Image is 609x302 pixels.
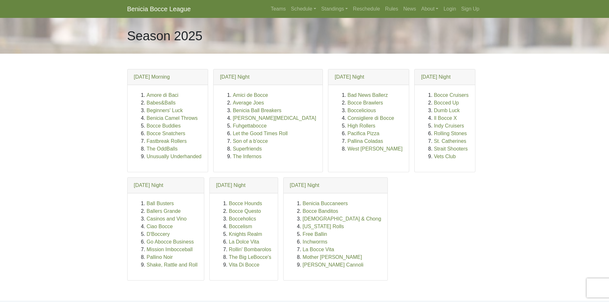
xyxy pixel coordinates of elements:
a: News [401,3,419,15]
a: [PERSON_NAME][MEDICAL_DATA] [233,115,316,121]
a: Standings [319,3,350,15]
a: Mother [PERSON_NAME] [303,254,362,260]
a: Bocce Questo [229,208,261,214]
a: Consigliere di Bocce [347,115,394,121]
a: [DATE] Night [216,182,246,188]
a: Schedule [288,3,319,15]
a: [DATE] Night [220,74,249,80]
a: Bocce Hounds [229,201,262,206]
h1: Season 2025 [127,28,203,43]
a: Son of a b'occe [233,138,268,144]
a: High Rollers [347,123,375,128]
a: Rolling Stones [434,131,467,136]
a: Inchworms [303,239,327,244]
a: Go Abocce Business [147,239,194,244]
a: Free Ballin [303,231,327,237]
a: [DATE] Night [134,182,163,188]
a: About [419,3,441,15]
a: Bocce Cruisers [434,92,468,98]
a: Sign Up [459,3,482,15]
a: Benicia Camel Throws [147,115,198,121]
a: St. Catherines [434,138,466,144]
a: Average Joes [233,100,264,105]
a: Bocce Brawlers [347,100,383,105]
a: Reschedule [350,3,383,15]
a: [DEMOGRAPHIC_DATA] & Chong [303,216,381,221]
a: Casinos and Vino [147,216,187,221]
a: Amici de Bocce [233,92,268,98]
a: D'Boccery [147,231,170,237]
a: [PERSON_NAME] Cannoli [303,262,363,267]
a: Pallino Noir [147,254,173,260]
a: Benicia Ball Breakers [233,108,281,113]
a: Bocce Banditos [303,208,338,214]
a: [DATE] Night [335,74,364,80]
a: Amore di Baci [147,92,179,98]
a: Pallina Coladas [347,138,383,144]
a: Boccelism [229,224,252,229]
a: La Dolce Vita [229,239,259,244]
a: [DATE] Night [290,182,319,188]
a: Rules [383,3,401,15]
a: Il Bocce X [434,115,457,121]
a: La Bocce Vita [303,247,334,252]
a: Knights Realm [229,231,262,237]
a: [DATE] Night [421,74,450,80]
a: Benicia Buccaneers [303,201,348,206]
a: Ciao Bocce [147,224,173,229]
a: Rollin' Bombarolos [229,247,271,252]
a: Superfriends [233,146,262,151]
a: [US_STATE] Rolls [303,224,344,229]
a: Fastbreak Rollers [147,138,187,144]
a: Benicia Bocce League [127,3,191,15]
a: Dumb Luck [434,108,460,113]
a: Mission Imbocceball [147,247,193,252]
a: Vita Di Bocce [229,262,260,267]
a: Ballers Grande [147,208,181,214]
a: The Infernos [233,154,262,159]
a: Fuhgettabocce [233,123,267,128]
a: Unusually Underhanded [147,154,202,159]
a: Beginners' Luck [147,108,183,113]
a: Pacifica Pizza [347,131,379,136]
a: Bocced Up [434,100,459,105]
a: The Big LeBocce's [229,254,271,260]
a: Indy Cruisers [434,123,464,128]
a: Ball Busters [147,201,174,206]
a: Babes&Balls [147,100,176,105]
a: Teams [268,3,288,15]
a: Bocceholics [229,216,256,221]
a: Let the Good Times Roll [233,131,288,136]
a: Boccelicious [347,108,376,113]
a: Vets Club [434,154,456,159]
a: Bocce Snatchers [147,131,185,136]
a: Strait Shooters [434,146,468,151]
a: Bad News Ballerz [347,92,388,98]
a: [DATE] Morning [134,74,170,80]
a: West [PERSON_NAME] [347,146,402,151]
a: Login [441,3,458,15]
a: The OddBalls [147,146,178,151]
a: Bocce Buddies [147,123,181,128]
a: Shake, Rattle and Roll [147,262,198,267]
